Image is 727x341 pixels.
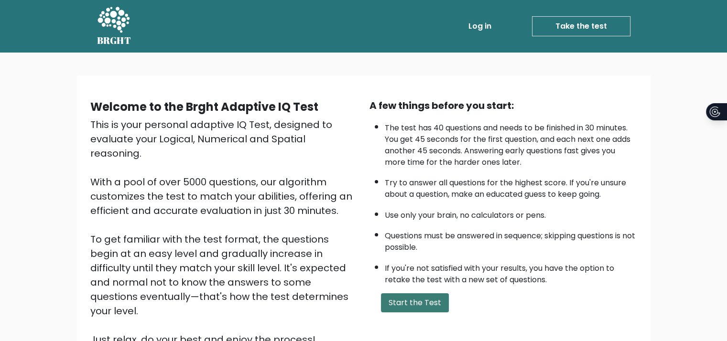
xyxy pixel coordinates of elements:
[385,205,637,221] li: Use only your brain, no calculators or pens.
[97,4,131,49] a: BRGHT
[90,99,318,115] b: Welcome to the Brght Adaptive IQ Test
[532,16,630,36] a: Take the test
[385,225,637,253] li: Questions must be answered in sequence; skipping questions is not possible.
[465,17,495,36] a: Log in
[385,172,637,200] li: Try to answer all questions for the highest score. If you're unsure about a question, make an edu...
[385,117,637,168] li: The test has 40 questions and needs to be finished in 30 minutes. You get 45 seconds for the firs...
[385,258,637,286] li: If you're not satisfied with your results, you have the option to retake the test with a new set ...
[97,35,131,46] h5: BRGHT
[381,293,449,312] button: Start the Test
[369,98,637,113] div: A few things before you start:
